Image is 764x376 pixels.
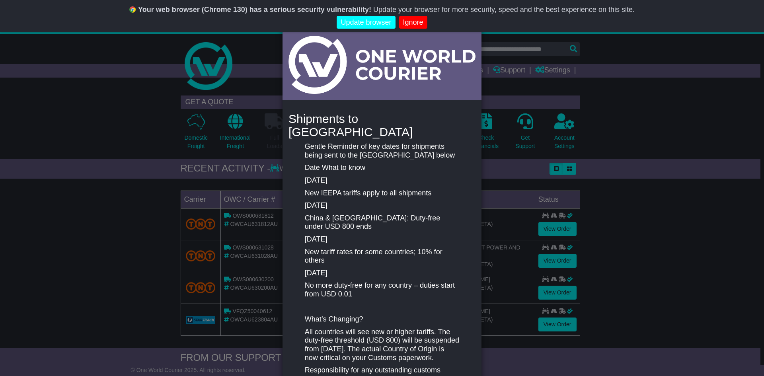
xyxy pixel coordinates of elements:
p: [DATE] [305,176,459,185]
p: [DATE] [305,235,459,244]
a: Ignore [399,16,427,29]
p: New tariff rates for some countries; 10% for others [305,248,459,265]
p: No more duty-free for any country – duties start from USD 0.01 [305,281,459,298]
p: Gentle Reminder of key dates for shipments being sent to the [GEOGRAPHIC_DATA] below [305,142,459,160]
span: Update your browser for more security, speed and the best experience on this site. [373,6,635,14]
p: [DATE] [305,269,459,278]
h4: Shipments to [GEOGRAPHIC_DATA] [288,112,476,138]
a: Update browser [337,16,395,29]
p: All countries will see new or higher tariffs. The duty-free threshold (USD 800) will be suspended... [305,328,459,362]
p: [DATE] [305,201,459,210]
p: China & [GEOGRAPHIC_DATA]: Duty-free under USD 800 ends [305,214,459,231]
p: Date What to know [305,164,459,172]
p: New IEEPA tariffs apply to all shipments [305,189,459,198]
p: What’s Changing? [305,315,459,324]
img: Light [288,36,476,94]
b: Your web browser (Chrome 130) has a serious security vulnerability! [138,6,371,14]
